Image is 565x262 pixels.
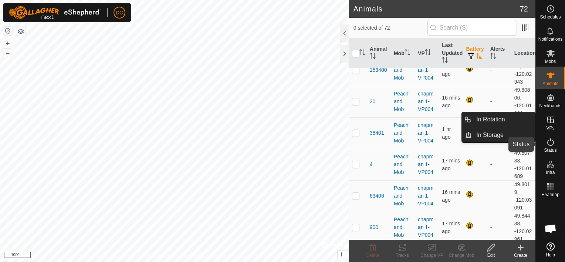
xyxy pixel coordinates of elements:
span: VPs [546,126,554,130]
span: Neckbands [539,104,561,108]
button: + [3,39,12,48]
input: Search (S) [427,20,517,36]
td: - [487,180,511,212]
span: 0 selected of 72 [353,24,427,32]
span: In Rotation [476,115,505,124]
a: In Storage [472,128,535,142]
div: Peachland Mob [394,216,412,239]
p-sorticon: Activate to sort [359,50,365,56]
a: chapman 1-VP004 [418,91,433,112]
span: Mobs [545,59,556,64]
td: 49.80733, -120.01689 [511,149,535,180]
th: VP [415,38,439,68]
th: Last Updated [439,38,463,68]
button: i [338,251,346,259]
span: Status [544,148,556,152]
td: 49.84438, -120.02961 [511,212,535,243]
span: 153400 [370,66,387,74]
a: Privacy Policy [145,252,173,259]
div: Peachland Mob [394,121,412,145]
span: 24 Sept 2025, 8:08 am [442,63,460,77]
span: In Storage [476,131,504,140]
a: Contact Us [182,252,204,259]
th: Location [511,38,535,68]
div: Tracks [388,252,417,259]
div: Peachland Mob [394,90,412,113]
td: 49.80806, -120.01929 [511,86,535,117]
span: i [341,251,342,258]
a: Help [536,239,565,260]
button: Reset Map [3,27,12,36]
span: Heatmap [541,192,559,197]
td: 49.84444, -120.02943 [511,54,535,86]
a: chapman 1-VP004 [418,122,433,144]
span: Delete [366,253,379,258]
span: 4 [370,161,373,168]
th: Battery [463,38,487,68]
span: 38401 [370,129,384,137]
p-sorticon: Activate to sort [490,54,496,60]
p-sorticon: Activate to sort [476,54,482,60]
p-sorticon: Activate to sort [405,50,410,56]
div: Open chat [539,218,562,240]
span: 24 Sept 2025, 8:06 am [442,158,460,171]
span: DC [116,9,123,17]
span: 72 [520,3,528,14]
span: 900 [370,224,378,231]
span: 24 Sept 2025, 7:08 am [442,126,451,140]
th: Animal [367,38,391,68]
span: Help [546,253,555,257]
div: Change VP [417,252,447,259]
div: Change Mob [447,252,476,259]
th: Alerts [487,38,511,68]
a: chapman 1-VP004 [418,154,433,175]
th: Mob [391,38,415,68]
div: Peachland Mob [394,58,412,82]
td: 49.8019, -120.03091 [511,180,535,212]
p-sorticon: Activate to sort [370,54,376,60]
td: - [487,212,511,243]
div: Peachland Mob [394,184,412,208]
li: In Storage [462,128,535,142]
span: 24 Sept 2025, 8:08 am [442,189,460,203]
td: - [487,54,511,86]
li: In Rotation [462,112,535,127]
span: Notifications [538,37,562,41]
span: 63406 [370,192,384,200]
span: 24 Sept 2025, 8:08 am [442,95,460,108]
span: Infra [546,170,555,175]
span: Schedules [540,15,561,19]
td: - [487,149,511,180]
span: Animals [542,81,558,86]
span: 24 Sept 2025, 8:07 am [442,221,460,234]
div: Create [506,252,535,259]
p-sorticon: Activate to sort [442,58,448,64]
button: – [3,48,12,57]
a: chapman 1-VP004 [418,216,433,238]
a: In Rotation [472,112,535,127]
div: Peachland Mob [394,153,412,176]
button: Map Layers [16,27,25,36]
a: chapman 1-VP004 [418,185,433,206]
img: Gallagher Logo [9,6,101,19]
td: - [487,86,511,117]
a: chapman 1-VP004 [418,59,433,81]
p-sorticon: Activate to sort [425,50,431,56]
h2: Animals [353,4,520,13]
span: 30 [370,98,376,105]
div: Edit [476,252,506,259]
